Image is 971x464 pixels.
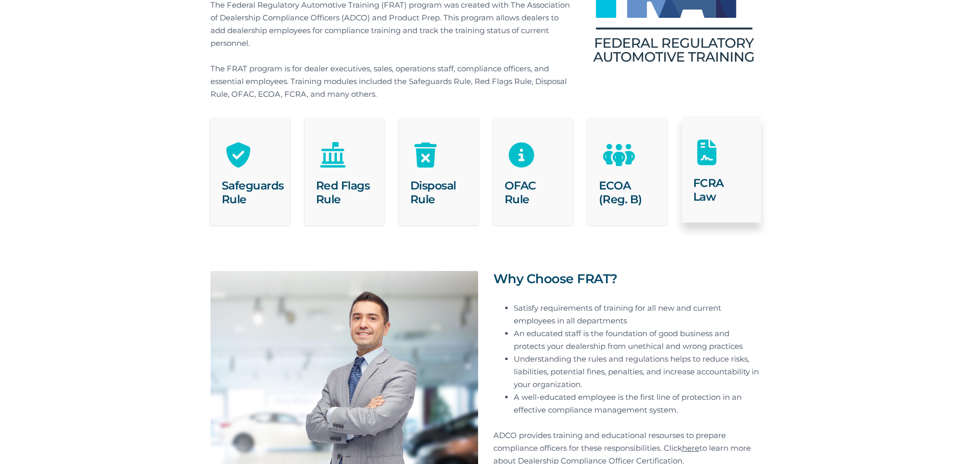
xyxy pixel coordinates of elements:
li: Satisfy requirements of training for all new and current employees in all departments [514,302,761,327]
h2: Why Choose FRAT? [493,271,761,286]
h2: Safeguards Rule [222,179,278,206]
li: An educated staff is the foundation of good business and protects your dealership from unethical ... [514,327,761,352]
h2: OFAC Rule [505,179,561,206]
li: Understanding the rules and regulations helps to reduce risks, liabilities, potential fines, pena... [514,352,761,391]
h2: ECOA (Reg. B) [599,179,655,206]
a: here [682,443,699,453]
h2: Red Flags Rule [316,179,373,206]
h2: Disposal Rule [410,179,467,206]
h2: FCRA Law [693,176,750,204]
p: The FRAT program is for dealer executives, sales, operations staff, compliance officers, and esse... [211,62,572,100]
li: A well-educated employee is the first line of protection in an effective compliance management sy... [514,391,761,416]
